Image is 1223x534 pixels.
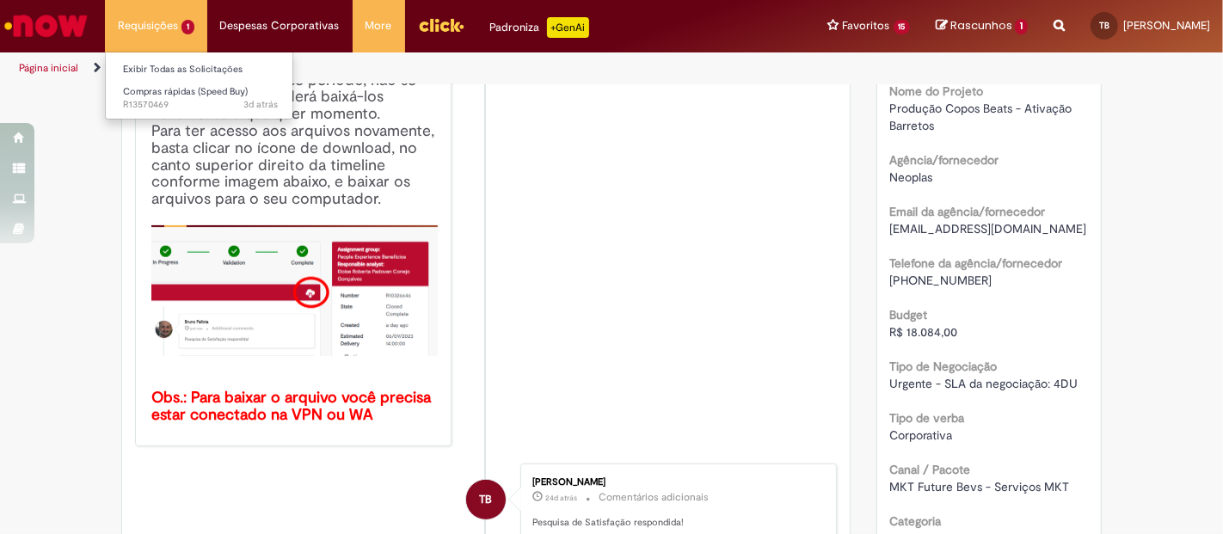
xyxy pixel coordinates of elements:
div: [PERSON_NAME] [532,477,819,488]
b: Agência/fornecedor [890,152,999,168]
span: Requisições [118,17,178,34]
time: 26/09/2025 12:39:52 [243,98,278,111]
b: Email da agência/fornecedor [890,204,1046,219]
div: Padroniza [490,17,589,38]
span: Urgente - SLA da negociação: 4DU [890,376,1079,391]
span: Favoritos [843,17,890,34]
span: Neoplas [890,169,933,185]
img: ServiceNow [2,9,90,43]
span: More [366,17,392,34]
span: 3d atrás [243,98,278,111]
span: 1 [181,20,194,34]
img: x_mdbda_azure_blob.picture2.png [151,225,438,356]
span: Produção Copos Beats - Ativação Barretos [890,101,1076,133]
span: Corporativa [890,427,953,443]
span: Rascunhos [950,17,1012,34]
ul: Trilhas de página [13,52,802,84]
span: R13570469 [123,98,278,112]
b: Nome do Projeto [890,83,984,99]
a: Aberto R13570469 : Compras rápidas (Speed Buy) [106,83,295,114]
b: Tipo de Negociação [890,359,998,374]
a: Rascunhos [936,18,1028,34]
span: MKT Future Bevs - Serviços MKT [890,479,1070,494]
p: +GenAi [547,17,589,38]
b: Canal / Pacote [890,462,971,477]
div: Tainah Gasparotto Bueno [466,480,506,519]
p: Pesquisa de Satisfação respondida! [532,516,819,530]
a: Exibir Todas as Solicitações [106,60,295,79]
span: [PERSON_NAME] [1123,18,1210,33]
span: 1 [1015,19,1028,34]
span: R$ 18.084,00 [890,324,958,340]
b: Telefone da agência/fornecedor [890,255,1063,271]
span: Compras rápidas (Speed Buy) [123,85,248,98]
b: Tipo de verba [890,410,965,426]
a: Página inicial [19,61,78,75]
span: TB [1099,20,1109,31]
b: Budget [890,307,928,322]
span: TB [479,479,492,520]
b: Categoria [890,513,942,529]
ul: Requisições [105,52,293,120]
span: Despesas Corporativas [220,17,340,34]
img: click_logo_yellow_360x200.png [418,12,464,38]
b: Obs.: Para baixar o arquivo você precisa estar conectado na VPN ou WA [151,388,435,425]
span: [PHONE_NUMBER] [890,273,993,288]
small: Comentários adicionais [599,490,709,505]
span: [EMAIL_ADDRESS][DOMAIN_NAME] [890,221,1087,236]
span: 15 [894,20,911,34]
time: 05/09/2025 17:00:32 [545,493,577,503]
span: 24d atrás [545,493,577,503]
